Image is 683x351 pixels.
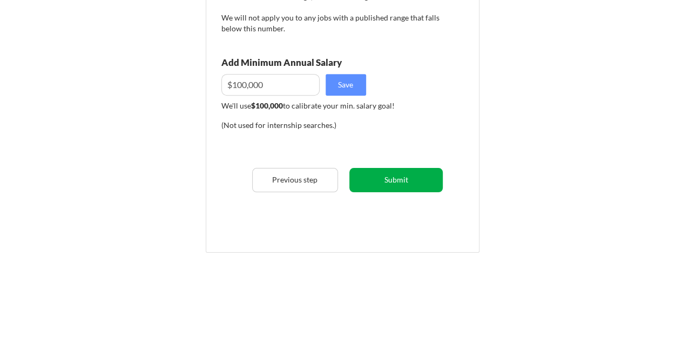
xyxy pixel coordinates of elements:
button: Submit [349,168,443,192]
strong: $100,000 [251,101,283,110]
button: Previous step [252,168,338,192]
div: We'll use to calibrate your min. salary goal! [221,100,440,111]
button: Save [326,74,366,96]
input: E.g. $100,000 [221,74,320,96]
div: (Not used for internship searches.) [221,120,368,131]
div: Add Minimum Annual Salary [221,58,390,67]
